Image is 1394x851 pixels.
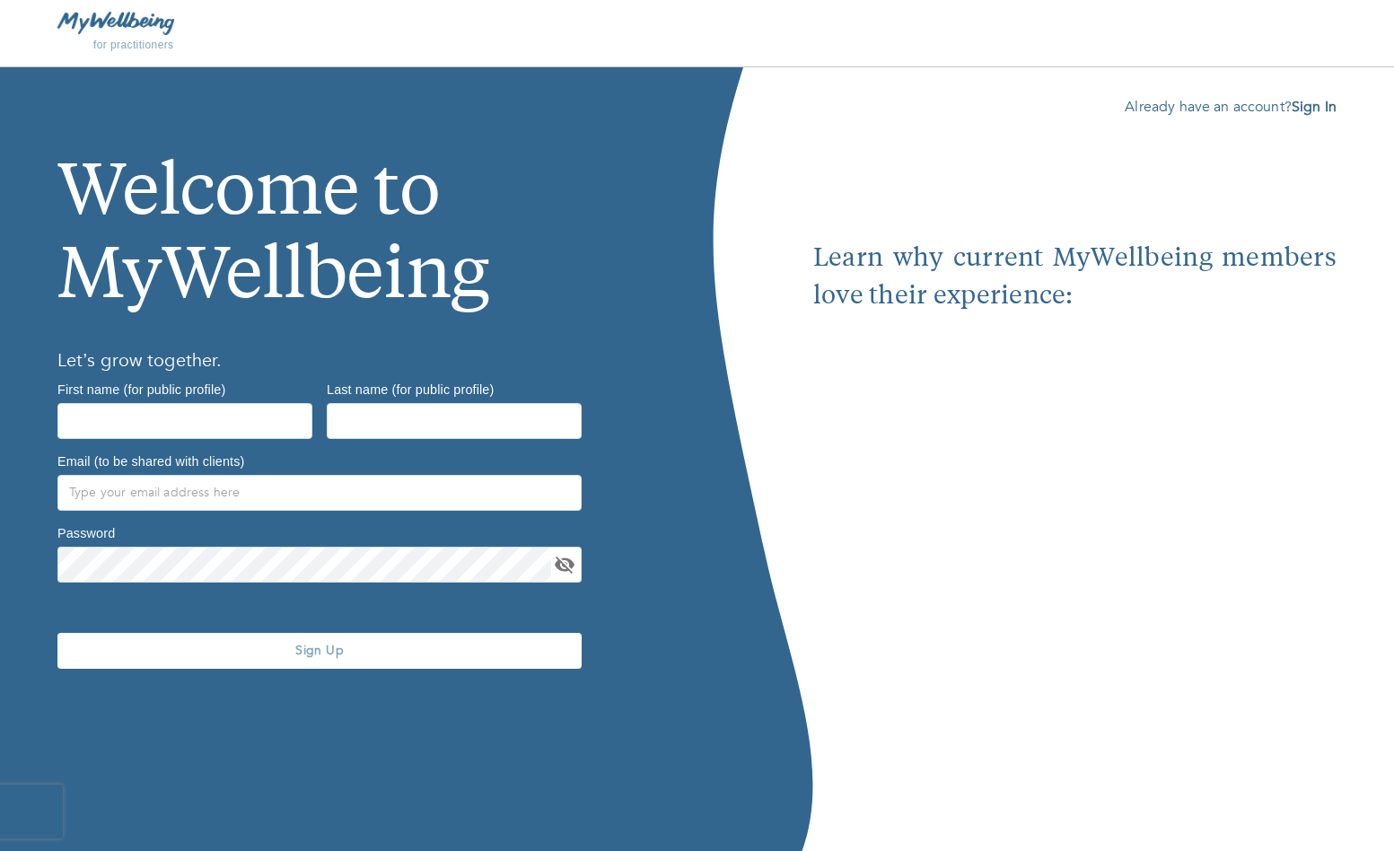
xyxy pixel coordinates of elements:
span: for practitioners [93,39,174,51]
button: Sign Up [57,633,582,669]
button: toggle password visibility [551,551,578,578]
a: Sign In [1292,97,1337,117]
label: First name (for public profile) [57,382,225,395]
label: Password [57,526,115,539]
p: Learn why current MyWellbeing members love their experience: [813,241,1337,316]
label: Email (to be shared with clients) [57,454,244,467]
input: Type your email address here [57,475,582,511]
h1: Welcome to MyWellbeing [57,96,640,321]
label: Last name (for public profile) [327,382,494,395]
span: Sign Up [65,642,574,659]
h6: Let’s grow together. [57,347,640,375]
img: MyWellbeing [57,12,174,34]
p: Already have an account? [813,96,1337,118]
iframe: Embedded youtube [813,316,1337,708]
